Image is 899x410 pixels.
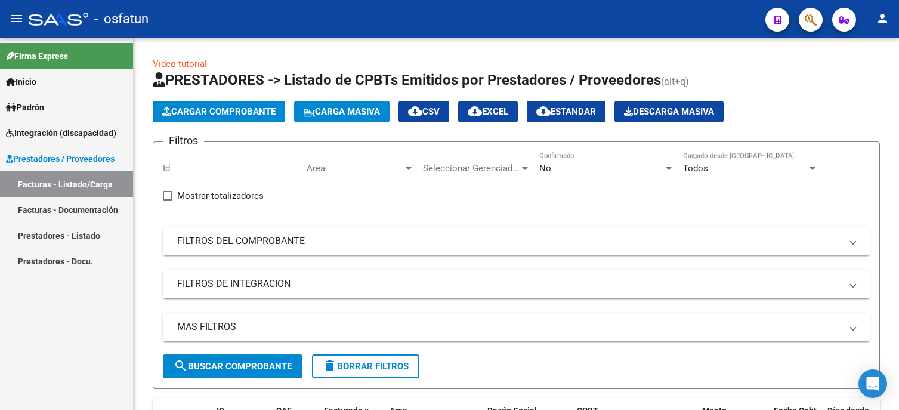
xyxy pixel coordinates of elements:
mat-icon: cloud_download [408,104,422,118]
span: Prestadores / Proveedores [6,152,115,165]
span: Todos [683,163,708,174]
span: Borrar Filtros [323,361,409,372]
button: CSV [398,101,449,122]
app-download-masive: Descarga masiva de comprobantes (adjuntos) [614,101,724,122]
mat-expansion-panel-header: FILTROS DEL COMPROBANTE [163,227,870,255]
span: - osfatun [94,6,149,32]
span: Estandar [536,106,596,117]
mat-expansion-panel-header: MAS FILTROS [163,313,870,341]
mat-panel-title: MAS FILTROS [177,320,841,334]
span: Seleccionar Gerenciador [423,163,520,174]
button: EXCEL [458,101,518,122]
mat-panel-title: FILTROS DE INTEGRACION [177,278,841,291]
span: Firma Express [6,50,68,63]
mat-panel-title: FILTROS DEL COMPROBANTE [177,235,841,248]
span: Carga Masiva [304,106,380,117]
button: Descarga Masiva [614,101,724,122]
span: Integración (discapacidad) [6,127,116,140]
mat-icon: person [875,11,889,26]
mat-icon: cloud_download [536,104,551,118]
mat-icon: cloud_download [468,104,482,118]
span: EXCEL [468,106,508,117]
span: Padrón [6,101,44,114]
div: Open Intercom Messenger [858,369,887,398]
h3: Filtros [163,132,204,149]
span: Descarga Masiva [624,106,714,117]
mat-icon: delete [323,359,337,373]
button: Carga Masiva [294,101,390,122]
span: Mostrar totalizadores [177,189,264,203]
span: Cargar Comprobante [162,106,276,117]
button: Borrar Filtros [312,354,419,378]
mat-icon: search [174,359,188,373]
a: Video tutorial [153,58,207,69]
button: Cargar Comprobante [153,101,285,122]
span: Area [307,163,403,174]
mat-expansion-panel-header: FILTROS DE INTEGRACION [163,270,870,298]
span: (alt+q) [661,76,689,87]
mat-icon: menu [10,11,24,26]
span: CSV [408,106,440,117]
span: Inicio [6,75,36,88]
button: Buscar Comprobante [163,354,302,378]
span: PRESTADORES -> Listado de CPBTs Emitidos por Prestadores / Proveedores [153,72,661,88]
span: Buscar Comprobante [174,361,292,372]
button: Estandar [527,101,605,122]
span: No [539,163,551,174]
